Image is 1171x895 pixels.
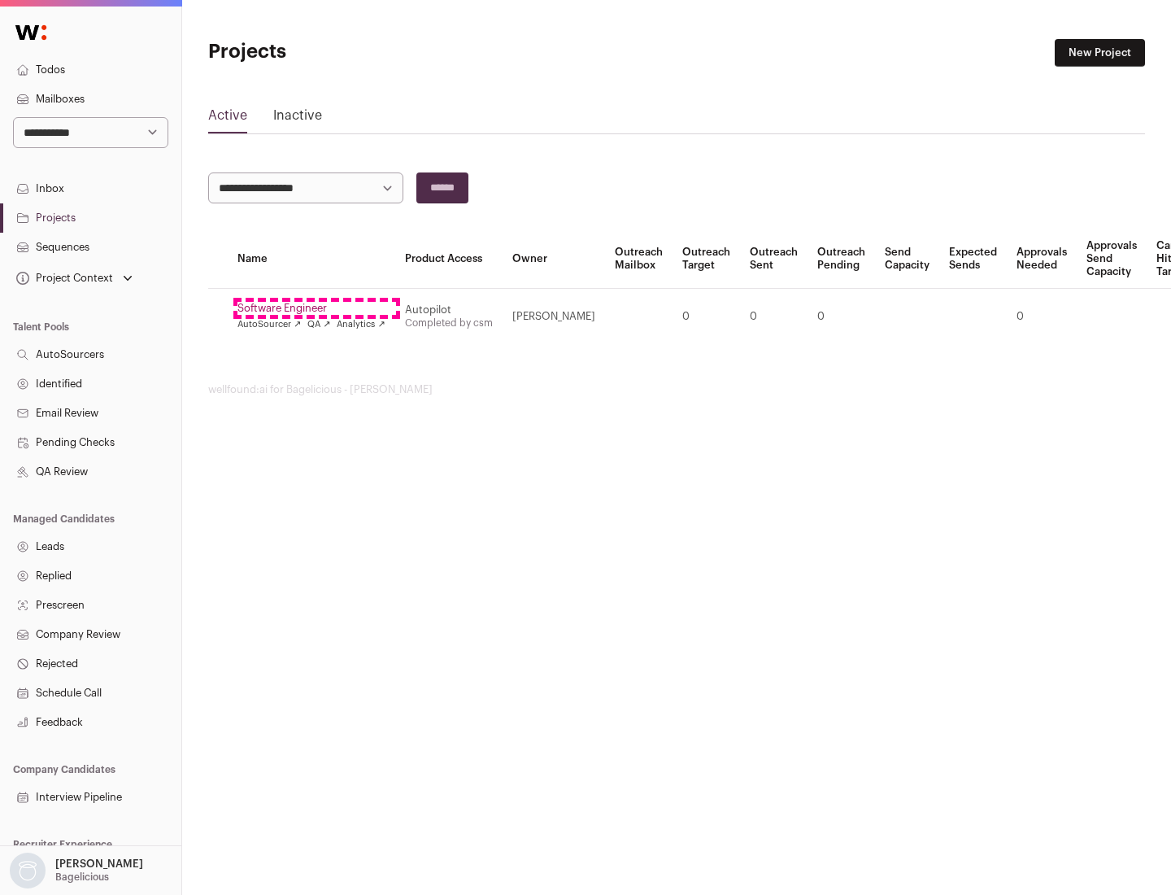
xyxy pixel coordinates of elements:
[808,289,875,345] td: 0
[1055,39,1145,67] a: New Project
[740,289,808,345] td: 0
[337,318,385,331] a: Analytics ↗
[237,318,301,331] a: AutoSourcer ↗
[228,229,395,289] th: Name
[55,858,143,871] p: [PERSON_NAME]
[673,229,740,289] th: Outreach Target
[503,289,605,345] td: [PERSON_NAME]
[208,39,520,65] h1: Projects
[405,318,493,328] a: Completed by csm
[605,229,673,289] th: Outreach Mailbox
[208,383,1145,396] footer: wellfound:ai for Bagelicious - [PERSON_NAME]
[740,229,808,289] th: Outreach Sent
[13,267,136,290] button: Open dropdown
[939,229,1007,289] th: Expected Sends
[10,853,46,888] img: nopic.png
[237,302,385,315] a: Software Engineer
[55,871,109,884] p: Bagelicious
[808,229,875,289] th: Outreach Pending
[1007,289,1077,345] td: 0
[7,853,146,888] button: Open dropdown
[503,229,605,289] th: Owner
[875,229,939,289] th: Send Capacity
[13,272,113,285] div: Project Context
[395,229,503,289] th: Product Access
[405,303,493,317] div: Autopilot
[1077,229,1147,289] th: Approvals Send Capacity
[7,16,55,49] img: Wellfound
[307,318,330,331] a: QA ↗
[673,289,740,345] td: 0
[1007,229,1077,289] th: Approvals Needed
[208,106,247,132] a: Active
[273,106,322,132] a: Inactive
